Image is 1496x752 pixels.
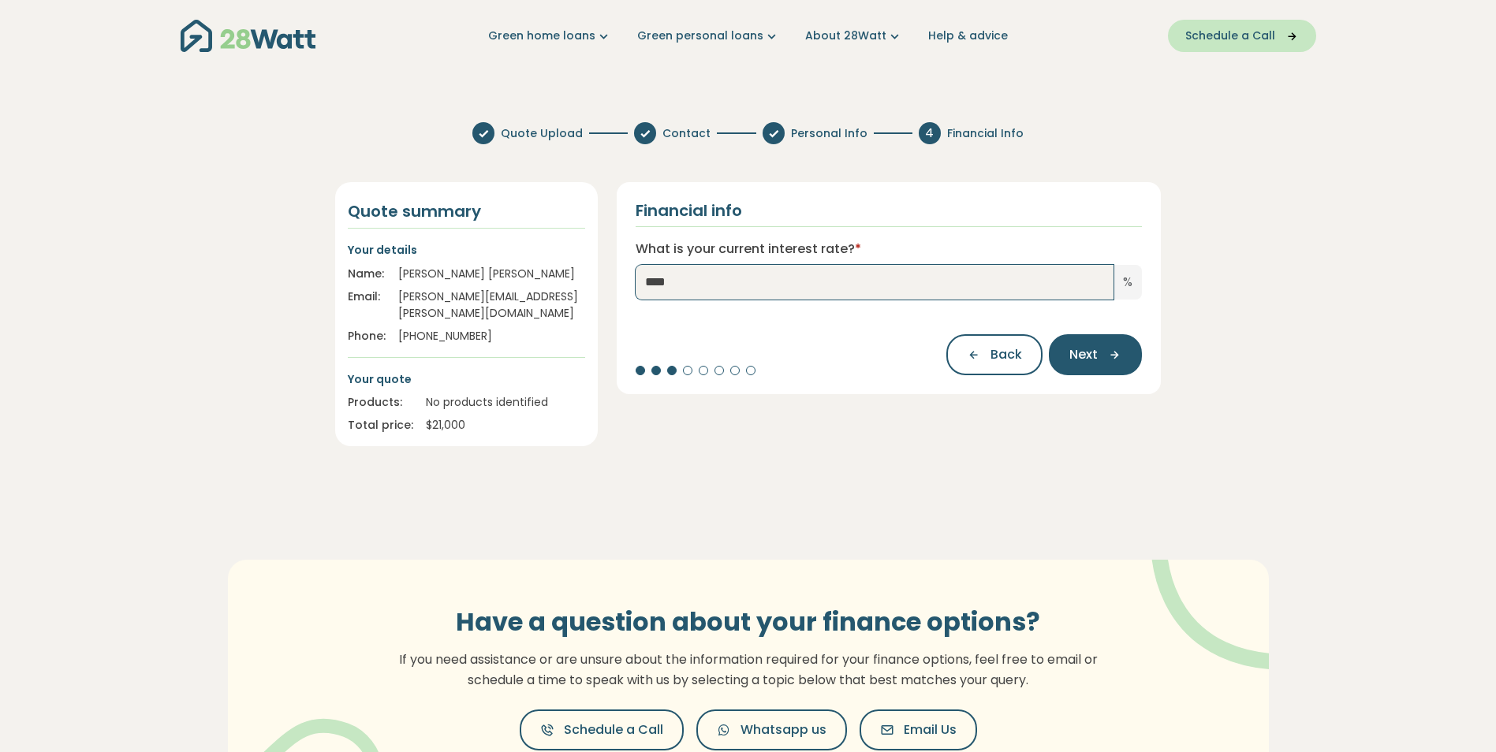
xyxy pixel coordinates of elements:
div: Total price: [348,417,413,434]
div: 4 [919,122,941,144]
span: Email Us [904,720,957,739]
div: Email: [348,289,386,322]
p: If you need assistance or are unsure about the information required for your finance options, fee... [390,650,1107,690]
button: Schedule a Call [1168,20,1316,52]
span: Next [1069,345,1098,364]
button: Email Us [860,709,977,750]
div: No products identified [426,394,585,411]
div: Phone: [348,328,386,344]
p: Your quote [348,370,585,388]
button: Next [1049,334,1142,375]
img: vector [1110,516,1316,670]
div: [PERSON_NAME][EMAIL_ADDRESS][PERSON_NAME][DOMAIN_NAME] [398,289,585,322]
h4: Quote summary [348,201,585,222]
p: Your details [348,241,585,259]
div: $ 21,000 [426,417,585,434]
h2: Financial info [636,201,742,220]
span: Schedule a Call [1185,28,1275,44]
span: Schedule a Call [564,720,663,739]
div: Products: [348,394,413,411]
span: Quote Upload [501,125,583,142]
div: Name: [348,266,386,282]
div: [PHONE_NUMBER] [398,328,585,344]
nav: Main navigation [181,16,1316,56]
span: Whatsapp us [741,720,826,739]
a: About 28Watt [805,28,903,44]
button: Back [946,334,1043,375]
button: Schedule a Call [520,709,684,750]
img: 28Watt [181,20,315,52]
div: [PERSON_NAME] [PERSON_NAME] [398,266,585,282]
a: Help & advice [928,28,1008,44]
span: % [1114,265,1142,300]
a: Green home loans [488,28,612,44]
label: What is your current interest rate? [636,240,861,259]
span: Financial Info [947,125,1024,142]
span: Personal Info [791,125,867,142]
span: Back [990,345,1022,364]
button: Whatsapp us [696,709,847,750]
h3: Have a question about your finance options? [390,607,1107,637]
span: Contact [662,125,711,142]
a: Green personal loans [637,28,780,44]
